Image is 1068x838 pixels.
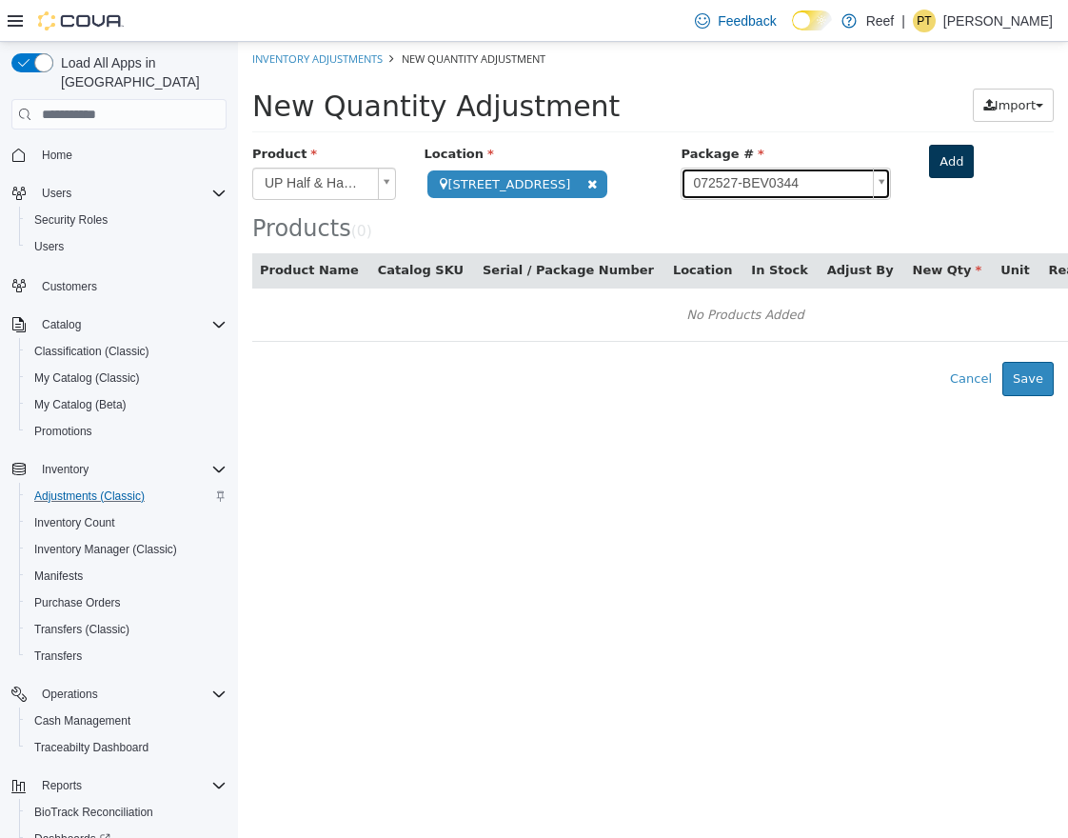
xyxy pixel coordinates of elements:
span: My Catalog (Classic) [27,367,227,389]
button: Inventory Count [19,509,234,536]
a: Inventory Manager (Classic) [27,538,185,561]
button: Transfers [19,643,234,669]
span: Reports [42,778,82,793]
span: Manifests [27,565,227,588]
span: Purchase Orders [27,591,227,614]
a: Traceabilty Dashboard [27,736,156,759]
span: Products [14,173,113,200]
button: Users [4,180,234,207]
input: Dark Mode [792,10,832,30]
span: Home [34,143,227,167]
span: Customers [34,273,227,297]
button: Manifests [19,563,234,589]
span: Inventory Count [27,511,227,534]
button: Inventory Manager (Classic) [19,536,234,563]
span: Inventory Manager (Classic) [34,542,177,557]
span: Security Roles [27,209,227,231]
span: Users [34,239,64,254]
span: Transfers [27,645,227,668]
button: My Catalog (Beta) [19,391,234,418]
p: [PERSON_NAME] [943,10,1053,32]
a: Adjustments (Classic) [27,485,152,508]
button: Operations [34,683,106,706]
span: Purchase Orders [34,595,121,610]
span: Reason Code [811,221,911,235]
span: BioTrack Reconciliation [34,805,153,820]
a: Classification (Classic) [27,340,157,363]
button: Save [764,320,816,354]
a: Cash Management [27,709,138,732]
span: Product [14,105,79,119]
button: Traceabilty Dashboard [19,734,234,761]
span: Adjustments (Classic) [34,489,145,504]
button: Classification (Classic) [19,338,234,365]
button: Users [34,182,79,205]
span: Import [757,56,798,70]
span: Home [42,148,72,163]
p: Reef [866,10,895,32]
a: Purchase Orders [27,591,129,614]
span: Location [187,105,256,119]
span: Promotions [34,424,92,439]
span: Cash Management [34,713,130,728]
a: Transfers (Classic) [27,618,137,641]
a: My Catalog (Beta) [27,393,134,416]
span: Transfers [34,648,82,664]
span: UP Half & Half Lemonade & Tea [15,127,132,157]
button: Customers [4,271,234,299]
span: 072527-BEV0344 [444,127,627,157]
span: Classification (Classic) [27,340,227,363]
span: Users [27,235,227,258]
a: Security Roles [27,209,115,231]
span: Adjustments (Classic) [27,485,227,508]
div: Payton Tromblee [913,10,936,32]
a: Inventory Count [27,511,123,534]
a: BioTrack Reconciliation [27,801,161,824]
a: 072527-BEV0344 [443,126,653,158]
button: Promotions [19,418,234,445]
span: My Catalog (Classic) [34,370,140,386]
img: Cova [38,11,124,30]
button: Add [691,103,736,137]
button: In Stock [513,219,573,238]
button: Import [735,47,816,81]
button: Cancel [702,320,764,354]
span: Catalog [34,313,227,336]
span: PT [917,10,931,32]
span: Transfers (Classic) [27,618,227,641]
button: Inventory [4,456,234,483]
button: Cash Management [19,708,234,734]
span: Inventory Count [34,515,115,530]
button: Users [19,233,234,260]
a: Home [34,144,80,167]
button: Transfers (Classic) [19,616,234,643]
button: Serial / Package Number [245,219,420,238]
button: Unit [762,219,795,238]
a: My Catalog (Classic) [27,367,148,389]
span: Reports [34,774,227,797]
button: Home [4,141,234,169]
button: Location [435,219,498,238]
span: Inventory [42,462,89,477]
button: Catalog [4,311,234,338]
button: My Catalog (Classic) [19,365,234,391]
button: Reports [4,772,234,799]
span: Load All Apps in [GEOGRAPHIC_DATA] [53,53,227,91]
span: Inventory Manager (Classic) [27,538,227,561]
a: Manifests [27,565,90,588]
a: Inventory Adjustments [14,10,145,24]
button: Operations [4,681,234,708]
button: Reports [34,774,89,797]
a: Transfers [27,645,89,668]
button: Product Name [22,219,125,238]
span: Transfers (Classic) [34,622,129,637]
span: BioTrack Reconciliation [27,801,227,824]
span: [STREET_ADDRESS] [189,129,369,156]
span: Users [42,186,71,201]
span: Operations [34,683,227,706]
span: New Quantity Adjustment [14,48,382,81]
span: New Qty [675,221,744,235]
span: My Catalog (Beta) [27,393,227,416]
span: Dark Mode [792,30,793,31]
span: Manifests [34,569,83,584]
